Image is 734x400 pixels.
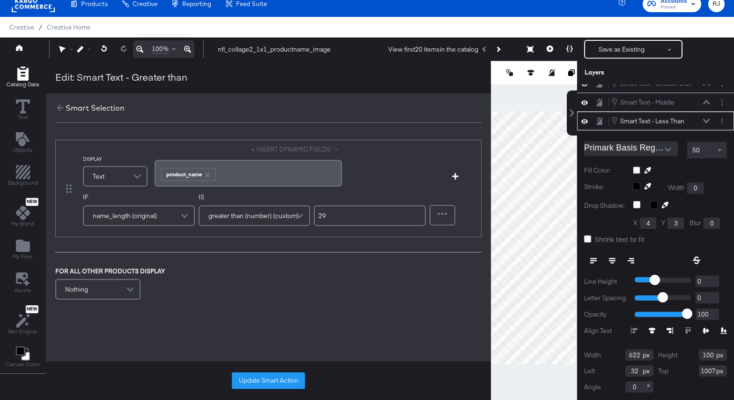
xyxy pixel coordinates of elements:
label: Y [661,219,665,227]
span: Nothing [65,281,88,297]
span: My Brand [11,220,34,227]
span: Canvas Color [6,361,40,368]
span: name_length (original) [93,208,157,224]
span: Catalog Data [7,81,39,88]
div: FOR ALL OTHER PRODUCTS DISPLAY [55,267,289,276]
div: Smart Selection [66,103,125,113]
span: greater than (number) (custom) [208,208,299,224]
span: Text [18,113,28,121]
button: Add Rectangle [1,64,44,91]
button: Layer Options [717,98,727,107]
button: Open [661,143,675,157]
label: Letter Spacing [584,294,628,302]
span: My Files [13,253,33,260]
button: Smart Text - Less Than [611,116,685,126]
button: Layer Options [717,116,727,126]
span: Assets [15,287,31,294]
label: Stroke: [584,182,626,194]
input: Enter value [314,205,426,226]
label: Blur [690,219,701,227]
span: 100% [152,45,169,53]
span: / [34,23,47,31]
div: Smart Text - Less Than [620,117,684,126]
svg: Copy image [568,69,575,76]
label: Width [668,183,685,192]
span: Objects [13,146,33,154]
button: Assets [9,270,37,297]
label: Align Text [584,326,631,335]
label: Height [658,351,677,360]
button: Save as Existing [585,41,658,58]
span: New [26,199,38,205]
button: Next Product [491,41,504,58]
button: NewRec Engine [3,303,43,338]
button: Text [10,97,36,124]
label: X [633,219,638,227]
span: Text [93,168,104,184]
label: Opacity [584,310,628,319]
div: Layers [585,68,680,77]
button: Add Rectangle [2,163,44,190]
a: Creative Home [47,23,90,31]
label: IS [199,193,311,202]
div: product_name [162,168,215,181]
button: + INSERT DYNAMIC FIELDS [251,145,342,154]
span: 50 [692,146,700,154]
label: Angle [584,383,601,392]
span: Creative [9,23,34,31]
button: NewMy Brand [6,196,40,231]
span: Rec Engine [8,328,37,335]
span: New [26,306,38,312]
div: View first 20 items in the catalog [388,45,478,54]
label: Top [658,367,668,376]
span: Primark [660,4,687,11]
button: Copy image [568,68,578,77]
div: Edit: Smart Text - Greater than [55,70,187,84]
label: Width [584,351,601,360]
label: DISPLAY [83,156,148,162]
label: Line Height [584,277,628,286]
span: Background [8,179,38,187]
span: Shrink text to fit [595,234,645,244]
button: Add Files [7,237,38,264]
label: Left [584,367,595,376]
label: Drop Shadow: [584,201,626,210]
button: Update Smart Action [232,372,305,389]
div: Smart Text - Middle [620,98,675,107]
label: Fill Color: [584,166,626,175]
button: Smart Text - Middle [611,97,675,107]
button: Add Text [7,130,38,157]
label: IF [83,193,195,202]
